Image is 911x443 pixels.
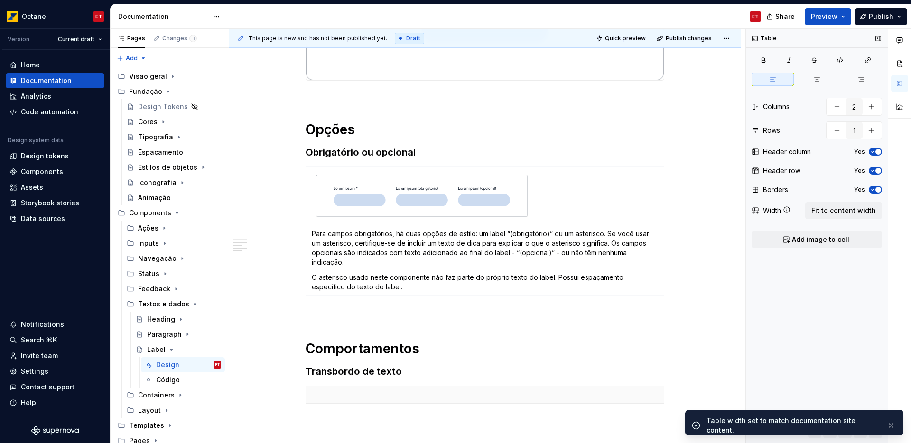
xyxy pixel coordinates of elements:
[306,340,664,357] h1: Comportamentos
[21,335,57,345] div: Search ⌘K
[141,357,225,372] a: DesignFT
[123,99,225,114] a: Design Tokens
[138,148,183,157] div: Espaçamento
[805,8,851,25] button: Preview
[8,137,64,144] div: Design system data
[21,398,36,407] div: Help
[95,13,102,20] div: FT
[6,104,104,120] a: Code automation
[6,180,104,195] a: Assets
[118,12,208,21] div: Documentation
[123,160,225,175] a: Estilos de objetos
[6,348,104,363] a: Invite team
[6,195,104,211] a: Storybook stories
[775,12,795,21] span: Share
[763,126,780,135] div: Rows
[2,6,108,27] button: OctaneFT
[21,351,58,360] div: Invite team
[138,284,170,294] div: Feedback
[114,84,225,99] div: Fundação
[123,175,225,190] a: Iconografia
[58,36,94,43] span: Current draft
[114,418,225,433] div: Templates
[706,416,879,435] div: Table width set to match documentation site content.
[21,92,51,101] div: Analytics
[123,251,225,266] div: Navegação
[7,11,18,22] img: e8093afa-4b23-4413-bf51-00cde92dbd3f.png
[21,76,72,85] div: Documentation
[138,193,171,203] div: Animação
[132,327,225,342] a: Paragraph
[406,35,420,42] span: Draft
[147,345,166,354] div: Label
[123,236,225,251] div: Inputs
[138,117,158,127] div: Cores
[248,35,387,42] span: This page is new and has not been published yet.
[31,426,79,435] svg: Supernova Logo
[763,206,781,215] div: Width
[811,206,876,215] span: Fit to content width
[123,221,225,236] div: Ações
[138,299,189,309] div: Textos e dados
[763,102,790,111] div: Columns
[138,223,158,233] div: Ações
[763,147,811,157] div: Header column
[6,364,104,379] a: Settings
[138,178,177,187] div: Iconografia
[21,198,79,208] div: Storybook stories
[792,235,849,244] span: Add image to cell
[805,202,882,219] button: Fit to content width
[123,266,225,281] div: Status
[593,32,650,45] button: Quick preview
[129,87,162,96] div: Fundação
[306,365,664,378] h3: Transbordo de texto
[123,296,225,312] div: Textos e dados
[129,208,171,218] div: Components
[762,8,801,25] button: Share
[138,163,197,172] div: Estilos de objetos
[132,342,225,357] a: Label
[21,367,48,376] div: Settings
[123,114,225,129] a: Cores
[123,145,225,160] a: Espaçamento
[156,360,179,369] div: Design
[6,57,104,73] a: Home
[763,166,800,175] div: Header row
[138,239,159,248] div: Inputs
[141,372,225,388] a: Código
[123,403,225,418] div: Layout
[129,72,167,81] div: Visão geral
[21,320,64,329] div: Notifications
[21,167,63,176] div: Components
[215,360,220,369] div: FT
[854,186,865,194] label: Yes
[21,151,69,161] div: Design tokens
[763,185,788,194] div: Borders
[6,332,104,348] button: Search ⌘K
[752,13,759,20] div: FT
[54,33,106,46] button: Current draft
[8,36,29,43] div: Version
[6,395,104,410] button: Help
[138,254,177,263] div: Navegação
[869,12,893,21] span: Publish
[6,73,104,88] a: Documentation
[147,314,175,324] div: Heading
[306,121,664,138] h1: Opções
[114,205,225,221] div: Components
[123,190,225,205] a: Animação
[132,312,225,327] a: Heading
[21,214,65,223] div: Data sources
[189,35,197,42] span: 1
[6,148,104,164] a: Design tokens
[123,388,225,403] div: Containers
[156,375,180,385] div: Código
[138,406,161,415] div: Layout
[605,35,646,42] span: Quick preview
[21,60,40,70] div: Home
[306,146,664,159] h3: Obrigatório ou opcional
[138,132,173,142] div: Tipografia
[138,390,175,400] div: Containers
[129,421,164,430] div: Templates
[138,102,188,111] div: Design Tokens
